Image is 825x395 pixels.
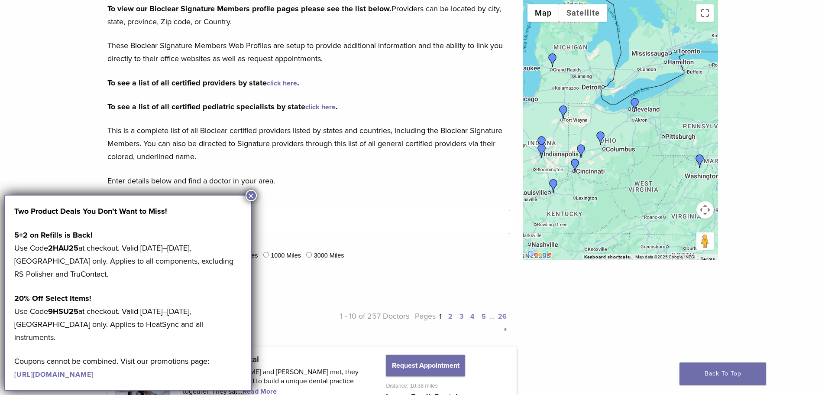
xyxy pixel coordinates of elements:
[527,4,559,22] button: Show street map
[459,312,463,321] a: 3
[489,311,495,321] span: …
[107,124,510,163] p: This is a complete list of all Bioclear certified providers listed by states and countries, inclu...
[679,362,766,385] a: Back To Top
[14,292,242,344] p: Use Code at checkout. Valid [DATE]–[DATE], [GEOGRAPHIC_DATA] only. Applies to HeatSync and all in...
[448,312,453,321] a: 2
[696,232,714,250] button: Drag Pegman onto the map to open Street View
[48,307,78,316] strong: 9HSU25
[14,355,242,381] p: Coupons cannot be combined. Visit our promotions page:
[568,159,582,173] div: Dr. Angela Arlinghaus
[498,312,507,321] a: 26
[107,2,510,28] p: Providers can be located by city, state, province, Zip code, or Country.
[314,251,344,261] label: 3000 Miles
[14,206,167,216] strong: Two Product Deals You Don’t Want to Miss!
[271,251,301,261] label: 1000 Miles
[693,154,707,168] div: Dr. Deborah Baker
[525,249,554,260] a: Open this area in Google Maps (opens a new window)
[107,174,510,187] p: Enter details below and find a doctor in your area.
[14,230,93,240] strong: 5+2 on Refills is Back!
[246,190,257,201] button: Close
[14,294,91,303] strong: 20% Off Select Items!
[14,370,94,379] a: [URL][DOMAIN_NAME]
[696,4,714,22] button: Toggle fullscreen view
[635,255,696,259] span: Map data ©2025 Google, INEGI
[107,4,391,13] strong: To view our Bioclear Signature Members profile pages please see the list below.
[386,355,465,376] button: Request Appointment
[547,179,560,193] div: Dr. Tina Lefta
[267,79,297,88] a: click here
[305,103,336,111] a: click here
[584,254,630,260] button: Keyboard shortcuts
[628,98,642,112] div: Dr. Laura Walsh
[546,53,560,67] div: Dr. Urszula Firlik
[525,249,554,260] img: Google
[696,201,714,219] button: Map camera controls
[48,243,78,253] strong: 2HAU25
[14,229,242,281] p: Use Code at checkout. Valid [DATE]–[DATE], [GEOGRAPHIC_DATA] only. Applies to all components, exc...
[470,312,475,321] a: 4
[535,136,549,150] div: Dr. Jiyun Thompson
[594,131,608,145] div: LegacyFamilyDental
[535,144,549,158] div: Dr. Jillian Samela
[701,257,715,262] a: Terms (opens in new tab)
[439,312,441,321] a: 1
[107,78,299,88] strong: To see a list of all certified providers by state .
[309,310,410,336] p: 1 - 10 of 257 Doctors
[107,102,338,111] strong: To see a list of all certified pediatric specialists by state .
[556,105,570,119] div: Dr. Alyssa Fisher
[107,39,510,65] p: These Bioclear Signature Members Web Profiles are setup to provide additional information and the...
[409,310,510,336] p: Pages
[574,144,588,158] div: Dr. Anna McGuire
[559,4,607,22] button: Show satellite imagery
[482,312,486,321] a: 5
